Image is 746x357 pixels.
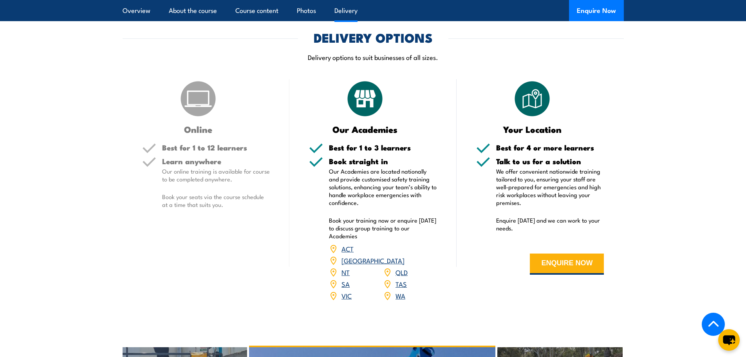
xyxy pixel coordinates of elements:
[329,167,437,207] p: Our Academies are located nationally and provide customised safety training solutions, enhancing ...
[341,244,354,253] a: ACT
[314,32,433,43] h2: DELIVERY OPTIONS
[341,291,352,300] a: VIC
[341,279,350,288] a: SA
[396,267,408,277] a: QLD
[496,216,604,232] p: Enquire [DATE] and we can work to your needs.
[396,291,405,300] a: WA
[496,158,604,165] h5: Talk to us for a solution
[329,144,437,151] h5: Best for 1 to 3 learners
[142,125,255,134] h3: Online
[162,193,270,208] p: Book your seats via the course schedule at a time that suits you.
[309,125,421,134] h3: Our Academies
[476,125,589,134] h3: Your Location
[123,53,624,62] p: Delivery options to suit businesses of all sizes.
[496,167,604,207] p: We offer convenient nationwide training tailored to you, ensuring your staff are well-prepared fo...
[341,267,350,277] a: NT
[396,279,407,288] a: TAS
[718,329,740,351] button: chat-button
[530,254,604,275] button: ENQUIRE NOW
[162,144,270,151] h5: Best for 1 to 12 learners
[341,256,405,265] a: [GEOGRAPHIC_DATA]
[329,158,437,165] h5: Book straight in
[162,167,270,183] p: Our online training is available for course to be completed anywhere.
[329,216,437,240] p: Book your training now or enquire [DATE] to discuss group training to our Academies
[162,158,270,165] h5: Learn anywhere
[496,144,604,151] h5: Best for 4 or more learners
